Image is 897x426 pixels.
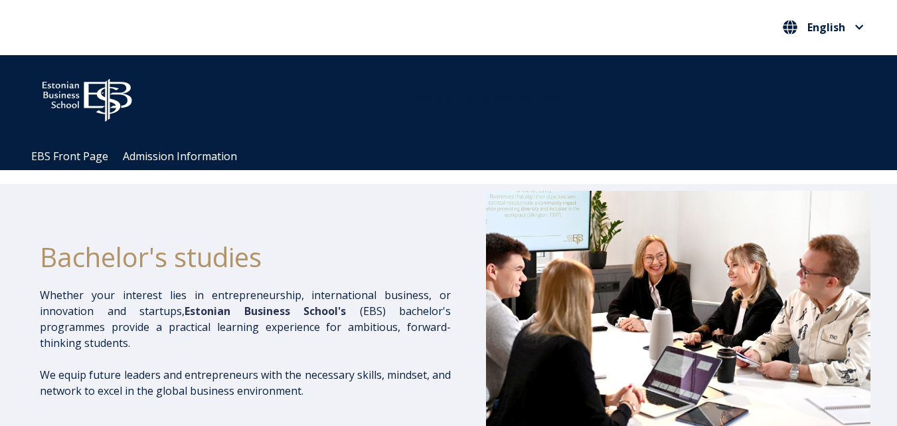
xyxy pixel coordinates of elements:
[399,92,562,106] span: Community for Growth and Resp
[779,17,867,38] button: English
[31,149,108,163] a: EBS Front Page
[31,68,143,126] img: ebs_logo2016_white
[40,367,451,399] p: We equip future leaders and entrepreneurs with the necessary skills, mindset, and network to exce...
[40,287,451,351] p: Whether your interest lies in entrepreneurship, international business, or innovation and startup...
[40,241,451,274] h1: Bachelor's studies
[807,22,845,33] span: English
[185,304,346,318] span: Estonian Business School's
[779,17,867,39] nav: Select your language
[24,143,887,170] div: Navigation Menu
[123,149,237,163] a: Admission Information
